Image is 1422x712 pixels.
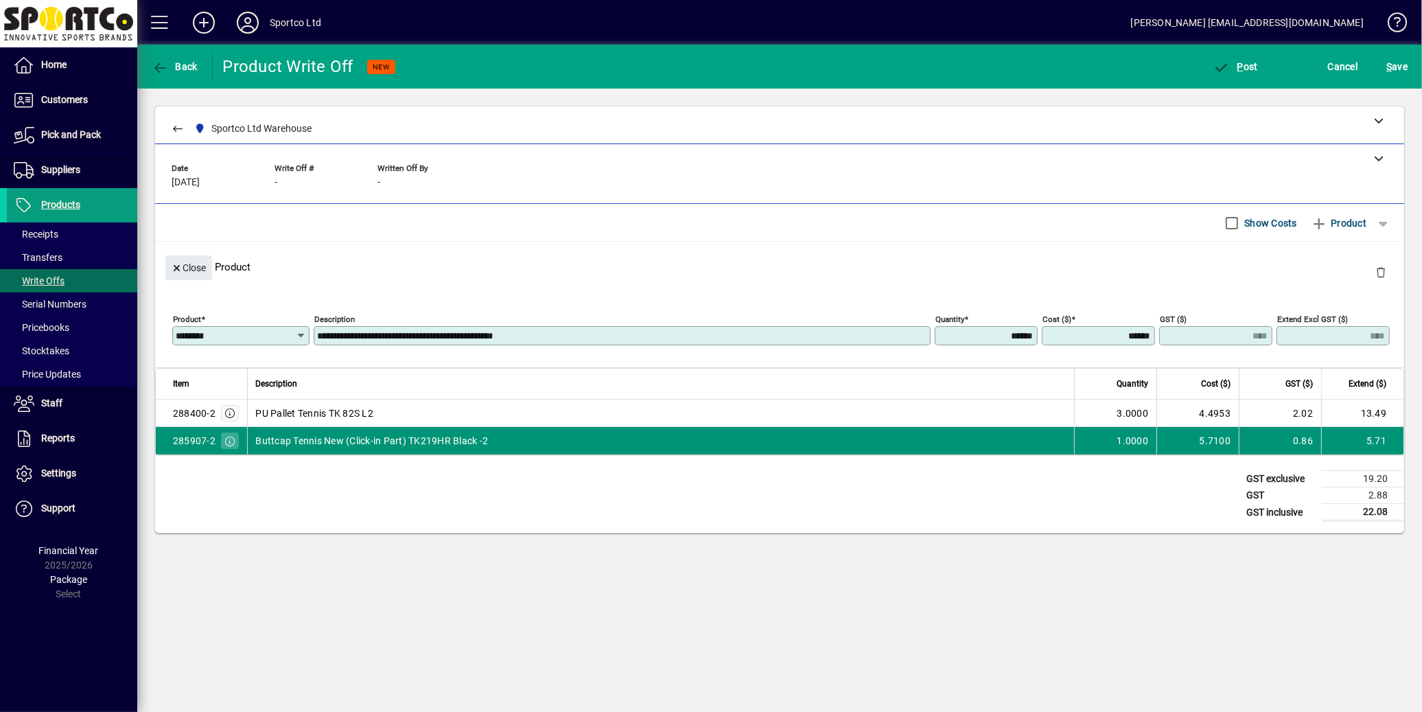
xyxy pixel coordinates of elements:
[41,59,67,70] span: Home
[14,322,69,333] span: Pricebooks
[1239,427,1321,455] td: 0.86
[39,545,99,556] span: Financial Year
[275,177,277,188] span: -
[7,363,137,386] a: Price Updates
[7,387,137,421] a: Staff
[226,10,270,35] button: Profile
[7,118,137,152] a: Pick and Pack
[173,434,215,448] div: 285907-2
[1377,3,1405,47] a: Knowledge Base
[14,252,62,263] span: Transfers
[1364,266,1397,278] app-page-header-button: Delete
[1364,255,1397,288] button: Delete
[1242,216,1297,230] label: Show Costs
[14,345,69,356] span: Stocktakes
[162,261,215,273] app-page-header-button: Close
[223,56,353,78] div: Product Write Off
[7,339,137,363] a: Stocktakes
[1386,61,1392,72] span: S
[41,199,80,210] span: Products
[247,427,1075,455] td: Buttcap Tennis New (Click-in Part) TK219HR Black -2
[1322,487,1404,504] td: 2.88
[7,292,137,316] a: Serial Numbers
[165,255,212,280] button: Close
[7,422,137,456] a: Reports
[373,62,390,71] span: NEW
[1349,376,1386,391] span: Extend ($)
[1074,400,1156,427] td: 3.0000
[1311,212,1366,234] span: Product
[14,229,58,240] span: Receipts
[173,376,189,391] span: Item
[7,492,137,526] a: Support
[41,503,75,514] span: Support
[1325,54,1362,79] button: Cancel
[1237,61,1244,72] span: P
[1117,376,1148,391] span: Quantity
[1156,400,1239,427] td: 4.4953
[1213,61,1258,72] span: ost
[1285,376,1313,391] span: GST ($)
[1239,504,1322,521] td: GST inclusive
[1131,12,1364,34] div: [PERSON_NAME] [EMAIL_ADDRESS][DOMAIN_NAME]
[377,177,380,188] span: -
[41,398,62,409] span: Staff
[247,400,1075,427] td: PU Pallet Tennis TK 82S L2
[155,242,1404,292] div: Product
[7,316,137,339] a: Pricebooks
[7,457,137,491] a: Settings
[1160,314,1187,324] mat-label: GST ($)
[270,12,321,34] div: Sportco Ltd
[148,54,201,79] button: Back
[14,299,86,310] span: Serial Numbers
[7,153,137,187] a: Suppliers
[1239,487,1322,504] td: GST
[7,222,137,246] a: Receipts
[7,269,137,292] a: Write Offs
[173,314,201,324] mat-label: Product
[41,94,88,105] span: Customers
[1304,211,1373,236] button: Product
[7,48,137,82] a: Home
[1386,56,1408,78] span: ave
[935,314,964,324] mat-label: Quantity
[1328,56,1358,78] span: Cancel
[171,257,207,279] span: Close
[41,164,80,175] span: Suppliers
[314,314,355,324] mat-label: Description
[41,468,76,479] span: Settings
[173,406,215,420] div: 288400-2
[1321,427,1403,455] td: 5.71
[182,10,226,35] button: Add
[1239,471,1322,487] td: GST exclusive
[152,61,198,72] span: Back
[41,433,75,444] span: Reports
[1322,471,1404,487] td: 19.20
[41,129,101,140] span: Pick and Pack
[1074,427,1156,455] td: 1.0000
[1201,376,1231,391] span: Cost ($)
[7,246,137,269] a: Transfers
[7,83,137,117] a: Customers
[14,275,65,286] span: Write Offs
[1210,54,1261,79] button: Post
[50,574,87,585] span: Package
[1277,314,1348,324] mat-label: Extend excl GST ($)
[1322,504,1404,521] td: 22.08
[256,376,298,391] span: Description
[1383,54,1411,79] button: Save
[172,177,200,188] span: [DATE]
[14,369,81,380] span: Price Updates
[1321,400,1403,427] td: 13.49
[1042,314,1071,324] mat-label: Cost ($)
[137,54,213,79] app-page-header-button: Back
[1239,400,1321,427] td: 2.02
[1156,427,1239,455] td: 5.7100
